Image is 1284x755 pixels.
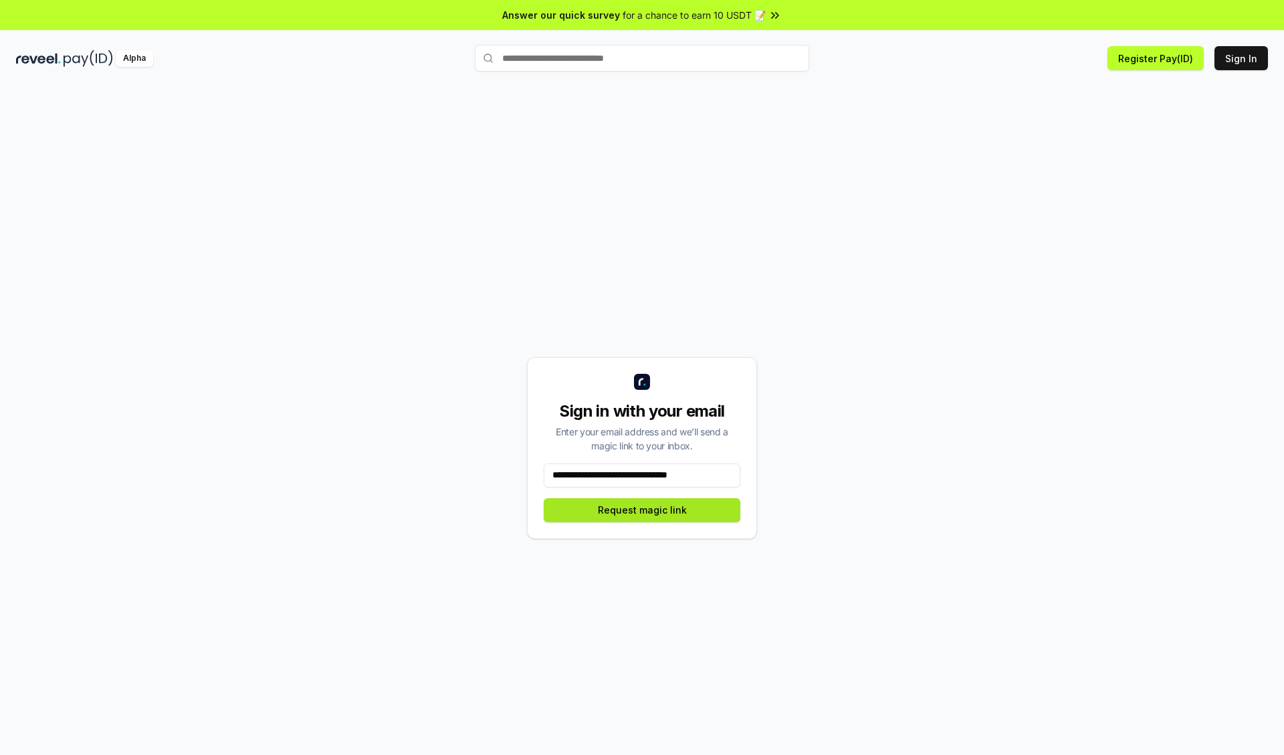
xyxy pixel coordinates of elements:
button: Sign In [1214,46,1268,70]
span: for a chance to earn 10 USDT 📝 [623,8,766,22]
span: Answer our quick survey [502,8,620,22]
button: Request magic link [544,498,740,522]
button: Register Pay(ID) [1107,46,1204,70]
img: pay_id [64,50,113,67]
div: Alpha [116,50,153,67]
div: Enter your email address and we’ll send a magic link to your inbox. [544,425,740,453]
div: Sign in with your email [544,401,740,422]
img: reveel_dark [16,50,61,67]
img: logo_small [634,374,650,390]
